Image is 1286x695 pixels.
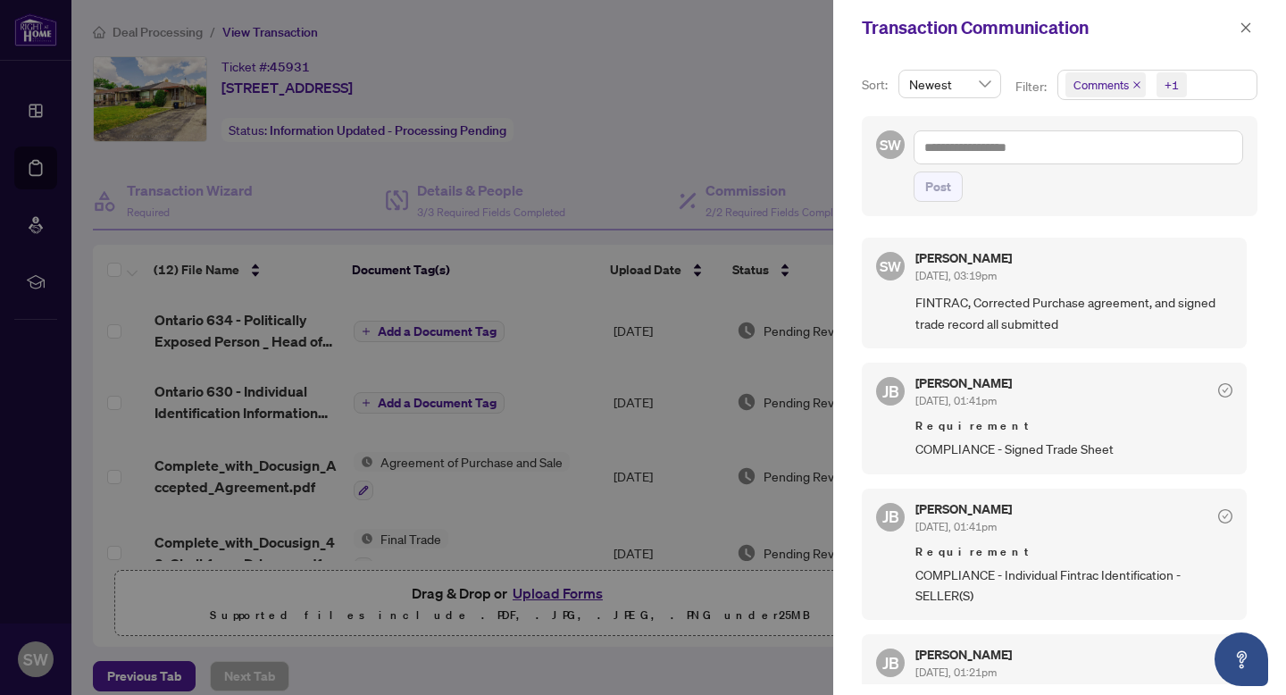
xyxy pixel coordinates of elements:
[915,666,997,679] span: [DATE], 01:21pm
[915,394,997,407] span: [DATE], 01:41pm
[915,439,1232,459] span: COMPLIANCE - Signed Trade Sheet
[882,504,899,529] span: JB
[909,71,990,97] span: Newest
[915,503,1012,515] h5: [PERSON_NAME]
[1065,72,1146,97] span: Comments
[1073,76,1129,94] span: Comments
[882,650,899,675] span: JB
[1015,77,1049,96] p: Filter:
[915,252,1012,264] h5: [PERSON_NAME]
[882,379,899,404] span: JB
[1215,632,1268,686] button: Open asap
[915,417,1232,435] span: Requirement
[915,292,1232,334] span: FINTRAC, Corrected Purchase agreement, and signed trade record all submitted
[1165,76,1179,94] div: +1
[1218,509,1232,523] span: check-circle
[914,172,963,202] button: Post
[915,377,1012,389] h5: [PERSON_NAME]
[862,14,1234,41] div: Transaction Communication
[880,255,902,278] span: SW
[915,565,1232,607] span: COMPLIANCE - Individual Fintrac Identification - SELLER(S)
[862,75,891,95] p: Sort:
[915,269,997,282] span: [DATE], 03:19pm
[1218,383,1232,398] span: check-circle
[1132,80,1141,89] span: close
[880,134,902,156] span: SW
[915,520,997,533] span: [DATE], 01:41pm
[915,543,1232,561] span: Requirement
[1240,21,1252,34] span: close
[915,649,1012,661] h5: [PERSON_NAME]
